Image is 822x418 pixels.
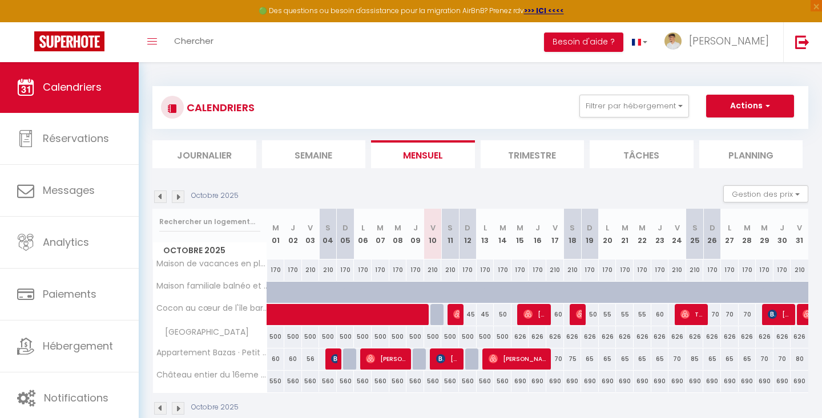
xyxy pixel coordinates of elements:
abbr: D [465,222,470,233]
div: 626 [721,326,739,347]
div: 210 [791,259,808,281]
span: Octobre 2025 [153,242,267,259]
div: 690 [791,371,808,392]
div: 55 [616,304,634,325]
th: 22 [634,209,651,259]
div: 690 [546,371,564,392]
a: >>> ICI <<<< [524,6,564,15]
abbr: S [325,222,331,233]
div: 560 [389,371,407,392]
div: 70 [546,348,564,370]
span: [PERSON_NAME] [366,348,407,370]
span: Réservations [43,131,109,145]
th: 25 [686,209,704,259]
abbr: M [744,222,751,233]
a: Chercher [166,22,222,62]
div: 560 [441,371,459,392]
div: 560 [284,371,302,392]
abbr: M [517,222,523,233]
abbr: J [291,222,295,233]
button: Actions [706,95,794,117]
span: [PERSON_NAME] [436,348,460,370]
div: 626 [564,326,582,347]
span: Château entier du 16eme siècle avec [PERSON_NAME] [155,371,269,379]
div: 560 [302,371,320,392]
span: Maison de vacances en pleine nature avec piscine [155,259,269,268]
abbr: M [761,222,768,233]
div: 690 [686,371,704,392]
div: 690 [634,371,651,392]
div: 560 [477,371,494,392]
div: 65 [739,348,756,370]
th: 20 [599,209,616,259]
div: 626 [703,326,721,347]
abbr: V [675,222,680,233]
img: logout [795,35,809,49]
abbr: S [570,222,575,233]
th: 19 [581,209,599,259]
div: 690 [511,371,529,392]
div: 65 [616,348,634,370]
div: 170 [337,259,354,281]
div: 560 [459,371,477,392]
div: 500 [441,326,459,347]
abbr: M [499,222,506,233]
span: Notifications [44,391,108,405]
div: 70 [773,348,791,370]
div: 626 [739,326,756,347]
div: 500 [494,326,511,347]
abbr: J [780,222,784,233]
th: 03 [302,209,320,259]
th: 10 [424,209,442,259]
th: 14 [494,209,511,259]
abbr: J [658,222,662,233]
abbr: S [692,222,698,233]
li: Planning [699,140,803,168]
div: 626 [791,326,808,347]
span: Hébergement [43,339,113,353]
div: 690 [668,371,686,392]
div: 55 [599,304,616,325]
div: 170 [494,259,511,281]
div: 626 [651,326,669,347]
th: 16 [529,209,546,259]
div: 626 [616,326,634,347]
div: 500 [354,326,372,347]
div: 170 [389,259,407,281]
span: Cocon au cœur de l'île barbe [155,304,269,313]
div: 626 [773,326,791,347]
span: [PERSON_NAME] [689,34,769,48]
img: Super Booking [34,31,104,51]
div: 210 [546,259,564,281]
div: 500 [337,326,354,347]
div: 690 [581,371,599,392]
abbr: D [342,222,348,233]
abbr: L [606,222,609,233]
abbr: L [728,222,731,233]
span: Paiements [43,287,96,301]
div: 690 [703,371,721,392]
abbr: D [587,222,593,233]
li: Trimestre [481,140,585,168]
div: 170 [773,259,791,281]
a: ... [PERSON_NAME] [656,22,783,62]
div: 60 [546,304,564,325]
div: 70 [739,304,756,325]
button: Gestion des prix [723,185,808,202]
abbr: M [272,222,279,233]
th: 24 [668,209,686,259]
li: Semaine [262,140,366,168]
div: 56 [302,348,320,370]
div: 170 [511,259,529,281]
div: 500 [389,326,407,347]
div: 65 [721,348,739,370]
div: 75 [564,348,582,370]
div: 690 [599,371,616,392]
th: 18 [564,209,582,259]
div: 210 [319,259,337,281]
div: 690 [564,371,582,392]
li: Journalier [152,140,256,168]
th: 29 [756,209,773,259]
div: 690 [616,371,634,392]
span: Appartement Bazas · Petit cocon sans prétention au cœur de Bazas [155,348,269,357]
